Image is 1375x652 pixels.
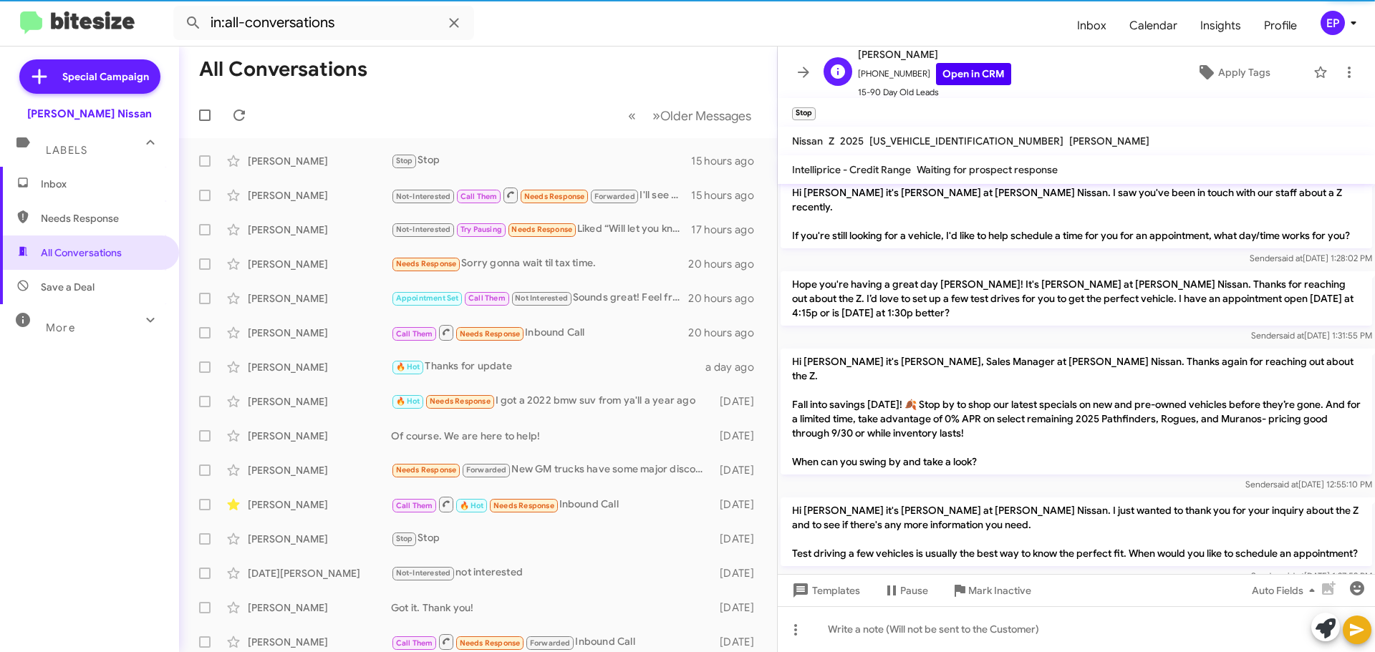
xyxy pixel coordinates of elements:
a: Inbox [1066,5,1118,47]
span: Stop [396,156,413,165]
span: Special Campaign [62,69,149,84]
nav: Page navigation example [620,101,760,130]
div: Liked “Will let you know when it arrives so we can set up a test drive.” [391,221,691,238]
div: Stop [391,530,713,547]
div: Sounds great! Feel free to call anytime, and I'll be happy to assist you. Looking forward to your... [391,290,688,306]
div: 20 hours ago [688,257,766,271]
span: Needs Response [493,501,554,510]
span: Templates [789,578,860,603]
span: More [46,321,75,334]
div: [PERSON_NAME] [248,635,391,649]
p: Hi [PERSON_NAME] it's [PERSON_NAME] at [PERSON_NAME] Nissan. I saw you've been in touch with our ... [781,180,1372,248]
span: Needs Response [41,211,163,225]
span: Call Them [468,293,506,303]
div: [DATE] [713,532,766,546]
div: [DATE] [713,600,766,615]
span: [PHONE_NUMBER] [858,63,1011,85]
div: [PERSON_NAME] [248,600,391,615]
span: Older Messages [660,108,751,124]
div: [PERSON_NAME] [248,291,391,306]
span: Forwarded [526,636,574,650]
div: [PERSON_NAME] [248,257,391,271]
span: said at [1273,479,1298,490]
div: 15 hours ago [691,154,766,168]
button: Pause [872,578,940,603]
div: Inbound Call [391,495,713,513]
span: Stop [396,534,413,543]
a: Insights [1189,5,1253,47]
div: [PERSON_NAME] [248,326,391,340]
span: Apply Tags [1218,59,1270,85]
span: Labels [46,144,87,157]
span: Save a Deal [41,280,95,294]
small: Stop [792,107,816,120]
div: [DATE] [713,497,766,512]
div: [DATE] [713,394,766,409]
div: Got it. Thank you! [391,600,713,615]
a: Calendar [1118,5,1189,47]
span: Needs Response [460,638,521,648]
div: New GM trucks have some major discounts at the moment, so both you could say, but when every body... [391,462,713,478]
button: Templates [778,578,872,603]
div: Inbound Call [391,633,713,651]
div: [PERSON_NAME] [248,463,391,477]
span: 🔥 Hot [396,396,420,406]
div: a day ago [705,360,766,374]
a: Open in CRM [936,63,1011,85]
span: Not-Interested [396,225,451,234]
span: Needs Response [511,225,572,234]
div: [PERSON_NAME] [248,497,391,512]
span: Sender [DATE] 1:28:02 PM [1250,253,1372,263]
span: « [628,107,636,125]
span: 🔥 Hot [460,501,484,510]
span: [US_VEHICLE_IDENTIFICATION_NUMBER] [869,135,1063,147]
span: Z [829,135,834,147]
span: Needs Response [460,329,521,339]
div: not interested [391,565,713,581]
button: EP [1308,11,1359,35]
a: Profile [1253,5,1308,47]
span: said at [1278,253,1303,263]
span: 🔥 Hot [396,362,420,371]
div: 15 hours ago [691,188,766,203]
div: [PERSON_NAME] [248,188,391,203]
span: Sender [DATE] 1:27:53 PM [1251,570,1372,581]
div: [DATE][PERSON_NAME] [248,566,391,580]
div: Thanks for update [391,359,705,375]
div: [PERSON_NAME] [248,394,391,409]
span: Not-Interested [396,192,451,201]
div: [DATE] [713,635,766,649]
span: Call Them [396,638,433,648]
span: Needs Response [430,396,491,406]
span: All Conversations [41,245,122,260]
div: [PERSON_NAME] [248,532,391,546]
span: [PERSON_NAME] [858,46,1011,63]
p: Hi [PERSON_NAME] it's [PERSON_NAME], Sales Manager at [PERSON_NAME] Nissan. Thanks again for reac... [781,349,1372,475]
span: Auto Fields [1252,578,1321,603]
span: Call Them [396,329,433,339]
button: Mark Inactive [940,578,1043,603]
div: [DATE] [713,429,766,443]
span: Sender [DATE] 1:31:55 PM [1251,330,1372,341]
div: [DATE] [713,566,766,580]
div: I'll see how my 2017 Titan does you guys offered me 8K? [391,186,691,204]
span: Inbox [41,177,163,191]
div: Sorry gonna wait til tax time. [391,256,688,272]
p: Hope you're having a great day [PERSON_NAME]! It's [PERSON_NAME] at [PERSON_NAME] Nissan. Thanks ... [781,271,1372,326]
span: said at [1279,330,1304,341]
div: I got a 2022 bmw suv from ya'll a year ago [391,393,713,409]
span: said at [1279,570,1304,581]
div: Inbound Call [391,323,688,341]
span: Try Pausing [460,225,502,234]
span: Intelliprice - Credit Range [792,163,911,176]
p: Hi [PERSON_NAME] it's [PERSON_NAME] at [PERSON_NAME] Nissan. I just wanted to thank you for your ... [781,497,1372,566]
div: [PERSON_NAME] [248,429,391,443]
span: Needs Response [396,259,457,268]
span: Needs Response [524,192,585,201]
button: Apply Tags [1159,59,1306,85]
span: Forwarded [463,464,510,477]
